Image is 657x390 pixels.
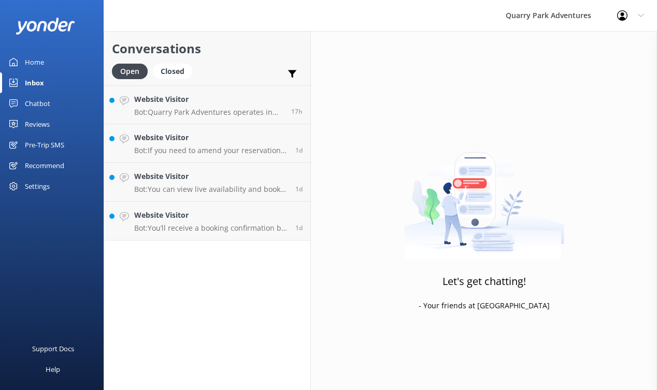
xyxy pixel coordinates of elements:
p: - Your friends at [GEOGRAPHIC_DATA] [419,300,550,311]
a: Website VisitorBot:You can view live availability and book tickets online at [URL][DOMAIN_NAME].1d [104,163,310,202]
h4: Website Visitor [134,132,288,143]
p: Bot: You’ll receive a booking confirmation by email after completing your reservation. If you did... [134,223,288,233]
div: Recommend [25,155,64,176]
span: Sep 21 2025 03:59pm (UTC -07:00) America/Tijuana [291,107,303,116]
div: Pre-Trip SMS [25,134,64,155]
h4: Website Visitor [134,94,283,105]
div: Home [25,52,44,72]
a: Closed [153,65,197,77]
div: Settings [25,176,50,197]
h4: Website Visitor [134,171,288,182]
span: Sep 20 2025 07:47pm (UTC -07:00) America/Tijuana [295,185,303,193]
div: Closed [153,64,192,79]
a: Website VisitorBot:You’ll receive a booking confirmation by email after completing your reservati... [104,202,310,241]
div: Inbox [25,72,44,93]
a: Website VisitorBot:Quarry Park Adventures operates in rain and most weather conditions, but may c... [104,85,310,124]
p: Bot: If you need to amend your reservation, please contact the Quarry Park team at [PHONE_NUMBER]... [134,146,288,155]
div: Help [46,359,60,380]
div: Open [112,64,148,79]
span: Sep 20 2025 08:44pm (UTC -07:00) America/Tijuana [295,146,303,155]
p: Bot: You can view live availability and book tickets online at [URL][DOMAIN_NAME]. [134,185,288,194]
img: artwork of a man stealing a conversation from at giant smartphone [404,130,564,260]
div: Support Docs [32,338,74,359]
h2: Conversations [112,39,303,58]
p: Bot: Quarry Park Adventures operates in rain and most weather conditions, but may close in extrem... [134,108,283,117]
div: Reviews [25,114,50,134]
a: Open [112,65,153,77]
img: yonder-white-logo.png [16,18,75,35]
span: Sep 20 2025 06:20pm (UTC -07:00) America/Tijuana [295,223,303,232]
a: Website VisitorBot:If you need to amend your reservation, please contact the Quarry Park team at ... [104,124,310,163]
h3: Let's get chatting! [442,273,526,290]
h4: Website Visitor [134,209,288,221]
div: Chatbot [25,93,50,114]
